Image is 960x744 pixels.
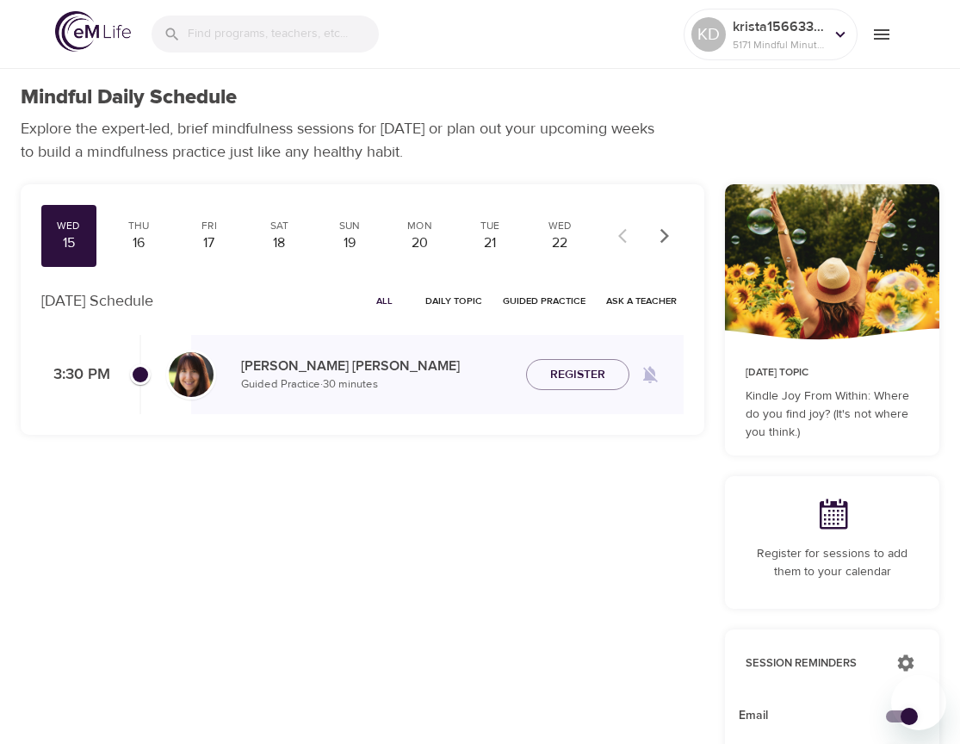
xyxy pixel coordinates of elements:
iframe: Button to launch messaging window [891,675,946,730]
div: Wed [48,219,90,233]
div: Tue [469,219,511,233]
h1: Mindful Daily Schedule [21,85,237,110]
button: Guided Practice [496,288,592,314]
p: Kindle Joy From Within: Where do you find joy? (It's not where you think.) [746,387,919,442]
div: 21 [469,233,511,253]
button: Daily Topic [418,288,489,314]
div: Sun [329,219,370,233]
p: 5171 Mindful Minutes [733,37,824,53]
span: Email [739,707,898,725]
div: 16 [119,233,160,253]
p: Session Reminders [746,655,879,673]
p: krista1566335115 [733,16,824,37]
div: Wed [540,219,581,233]
img: logo [55,11,131,52]
p: [DATE] Topic [746,365,919,381]
input: Find programs, teachers, etc... [188,15,379,53]
button: Register [526,359,629,391]
span: All [363,293,405,309]
div: Sat [259,219,300,233]
p: Guided Practice · 30 minutes [241,376,512,394]
div: 17 [189,233,230,253]
div: Mon [399,219,441,233]
span: Register [550,364,605,386]
div: 19 [329,233,370,253]
button: Ask a Teacher [599,288,684,314]
img: Andrea_Lieberstein-min.jpg [169,352,214,397]
span: Ask a Teacher [606,293,677,309]
p: [DATE] Schedule [41,289,153,313]
p: Explore the expert-led, brief mindfulness sessions for [DATE] or plan out your upcoming weeks to ... [21,117,666,164]
div: 22 [540,233,581,253]
p: Register for sessions to add them to your calendar [746,545,919,581]
span: Daily Topic [425,293,482,309]
p: 3:30 PM [41,363,110,387]
div: 20 [399,233,441,253]
div: KD [691,17,726,52]
span: Remind me when a class goes live every Wednesday at 3:30 PM [629,354,671,395]
p: [PERSON_NAME] [PERSON_NAME] [241,356,512,376]
div: 18 [259,233,300,253]
button: menu [858,10,905,58]
div: Thu [119,219,160,233]
div: 15 [48,233,90,253]
button: All [356,288,412,314]
span: Guided Practice [503,293,585,309]
div: Fri [189,219,230,233]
